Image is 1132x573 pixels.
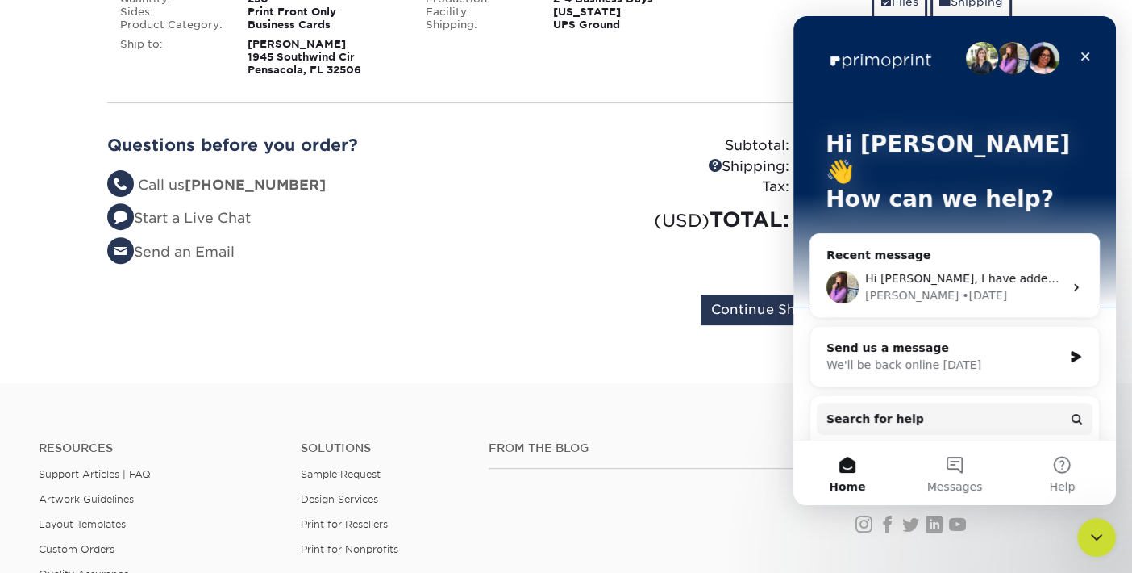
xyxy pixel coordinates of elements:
[1077,518,1116,557] iframe: Intercom live chat
[35,465,72,476] span: Home
[301,468,381,480] a: Sample Request
[16,310,306,371] div: Send us a messageWe'll be back online [DATE]
[489,441,812,455] h4: From the Blog
[39,441,277,455] h4: Resources
[566,136,801,157] div: Subtotal:
[108,38,235,77] div: Ship to:
[256,465,281,476] span: Help
[654,210,710,231] small: (USD)
[107,210,251,226] a: Start a Live Chat
[235,6,414,19] div: Print Front Only
[107,244,235,260] a: Send an Email
[39,493,134,505] a: Artwork Guidelines
[248,38,361,76] strong: [PERSON_NAME] 1945 Southwind Cir Pensacola, FL 32506
[33,324,269,341] div: Send us a message
[301,518,388,530] a: Print for Resellers
[301,543,398,555] a: Print for Nonprofits
[107,136,554,155] h2: Questions before you order?
[414,6,541,19] div: Facility:
[72,271,165,288] div: [PERSON_NAME]
[33,395,131,412] span: Search for help
[277,26,306,55] div: Close
[215,425,323,489] button: Help
[235,19,414,31] div: Business Cards
[540,19,718,31] div: UPS Ground
[134,465,189,476] span: Messages
[108,6,235,19] div: Sides:
[540,6,718,19] div: [US_STATE]
[107,425,214,489] button: Messages
[701,295,855,325] input: Continue Shopping
[23,387,299,419] button: Search for help
[107,175,554,196] li: Call us
[566,204,801,235] div: TOTAL:
[33,341,269,358] div: We'll be back online [DATE]
[301,441,464,455] h4: Solutions
[301,493,378,505] a: Design Services
[793,16,1116,505] iframe: Intercom live chat
[39,468,151,480] a: Support Articles | FAQ
[169,271,214,288] div: • [DATE]
[566,157,801,178] div: Shipping:
[108,19,235,31] div: Product Category:
[414,19,541,31] div: Shipping:
[185,177,326,193] strong: [PHONE_NUMBER]
[566,177,801,198] div: Tax:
